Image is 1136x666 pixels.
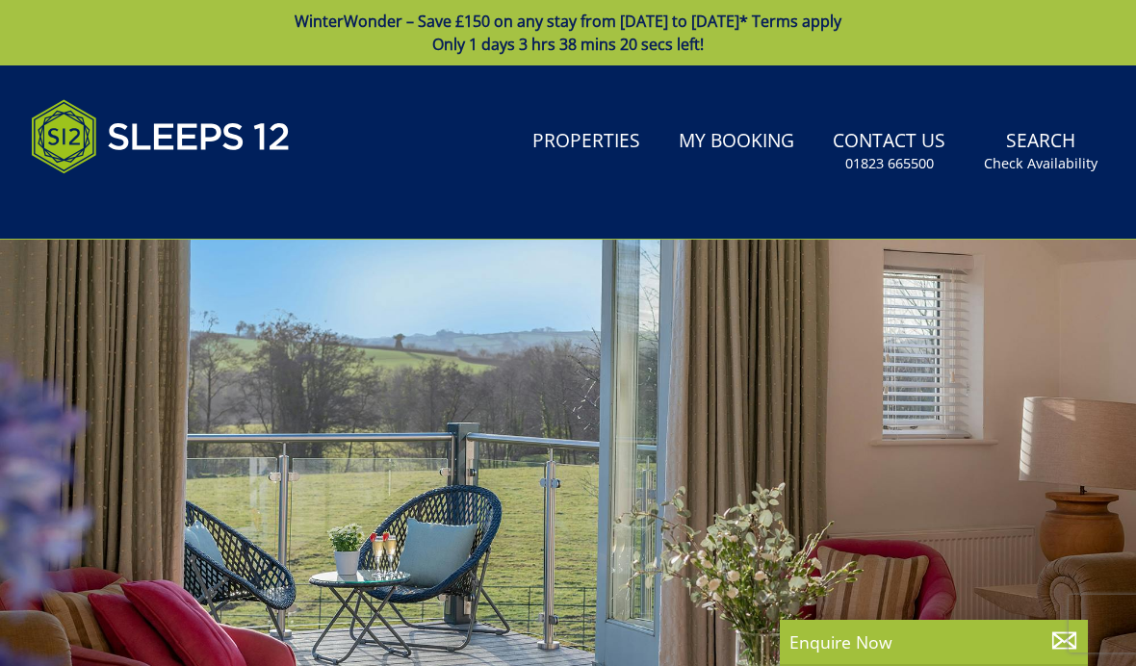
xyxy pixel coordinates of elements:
[845,154,934,173] small: 01823 665500
[976,120,1105,183] a: SearchCheck Availability
[671,120,802,164] a: My Booking
[21,196,223,213] iframe: Customer reviews powered by Trustpilot
[432,34,704,55] span: Only 1 days 3 hrs 38 mins 20 secs left!
[984,154,1097,173] small: Check Availability
[789,629,1078,654] p: Enquire Now
[525,120,648,164] a: Properties
[31,89,291,185] img: Sleeps 12
[825,120,953,183] a: Contact Us01823 665500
